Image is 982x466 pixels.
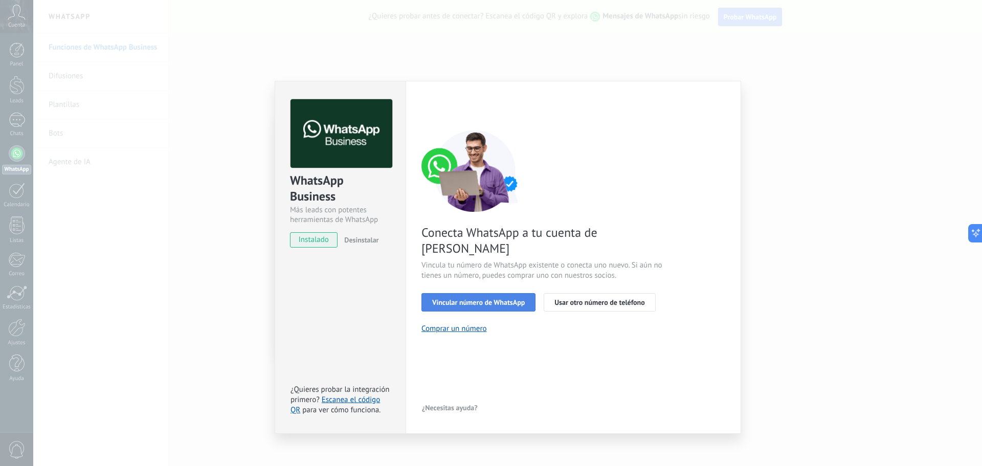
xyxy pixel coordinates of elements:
span: Conecta WhatsApp a tu cuenta de [PERSON_NAME] [421,225,665,256]
span: instalado [291,232,337,248]
button: Desinstalar [340,232,378,248]
span: Desinstalar [344,235,378,245]
span: para ver cómo funciona. [302,405,381,415]
a: Escanea el código QR [291,395,380,415]
button: ¿Necesitas ayuda? [421,400,478,415]
span: Usar otro número de teléfono [554,299,644,306]
span: ¿Necesitas ayuda? [422,404,478,411]
img: logo_main.png [291,99,392,168]
span: Vincula tu número de WhatsApp existente o conecta uno nuevo. Si aún no tienes un número, puedes c... [421,260,665,281]
button: Vincular número de WhatsApp [421,293,535,312]
div: WhatsApp Business [290,172,391,205]
span: Vincular número de WhatsApp [432,299,525,306]
button: Comprar un número [421,324,487,334]
div: Más leads con potentes herramientas de WhatsApp [290,205,391,225]
img: connect number [421,130,529,212]
button: Usar otro número de teléfono [544,293,655,312]
span: ¿Quieres probar la integración primero? [291,385,390,405]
